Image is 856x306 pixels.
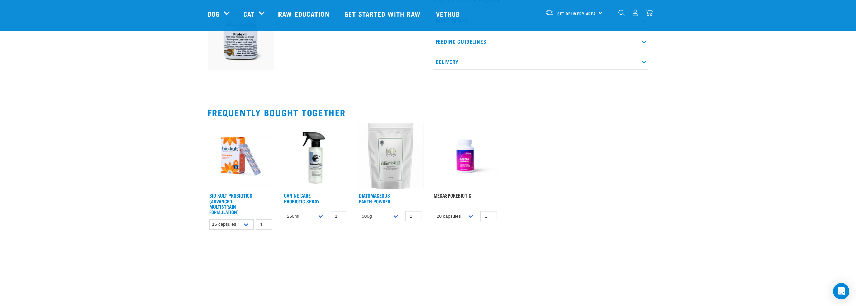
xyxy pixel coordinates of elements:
[833,283,849,299] div: Open Intercom Messenger
[545,10,554,16] img: van-moving.png
[256,219,272,230] input: 1
[208,123,274,190] img: 2023 AUG RE Product1724
[284,194,320,202] a: Canine Care Probiotic Spray
[429,0,469,27] a: Vethub
[434,194,471,196] a: MegaSporeBiotic
[243,9,255,19] a: Cat
[645,9,653,16] img: home-icon@2x.png
[359,194,390,202] a: Diatomaceous Earth Powder
[480,211,497,221] input: 1
[282,123,349,190] img: Canine Care
[632,9,639,16] img: user.png
[331,211,347,221] input: 1
[338,0,429,27] a: Get started with Raw
[432,123,499,190] img: Raw Essentials Mega Spore Biotic Probiotic For Dogs
[271,0,337,27] a: Raw Education
[432,54,649,70] p: Delivery
[208,107,649,118] h2: Frequently bought together
[405,211,422,221] input: 1
[208,3,274,70] img: Plastic Bottle Of Protexin For Dogs And Cats
[208,9,220,19] a: Dog
[209,194,252,213] a: Bio Kult Probiotics (Advanced Multistrain Formulation)
[432,34,649,49] p: Feeding Guidelines
[557,12,596,15] span: Set Delivery Area
[618,10,625,16] img: home-icon-1@2x.png
[357,123,424,190] img: Diatomaceous earth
